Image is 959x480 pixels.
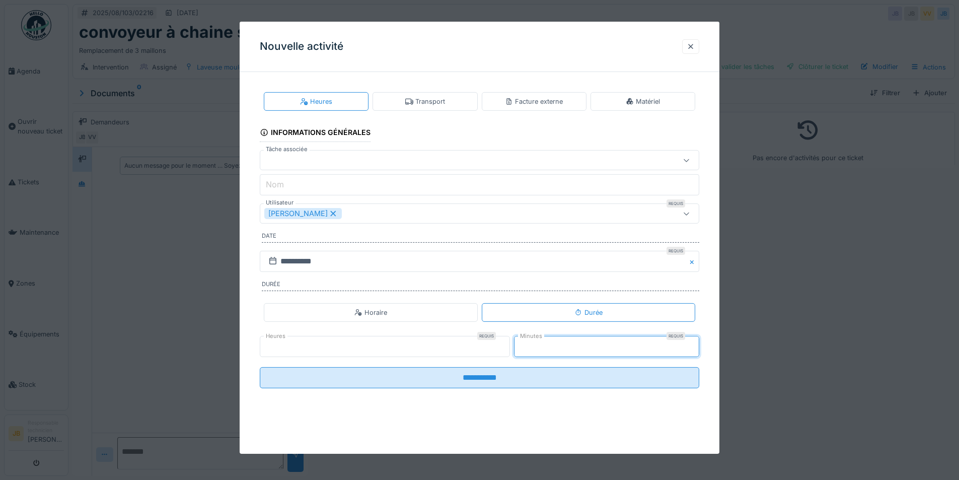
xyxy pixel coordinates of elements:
[667,247,685,255] div: Requis
[667,199,685,208] div: Requis
[264,145,310,154] label: Tâche associée
[264,208,342,219] div: [PERSON_NAME]
[300,97,332,106] div: Heures
[264,178,286,190] label: Nom
[262,232,699,243] label: Date
[264,332,287,340] label: Heures
[688,251,699,272] button: Close
[505,97,563,106] div: Facture externe
[477,332,496,340] div: Requis
[354,308,387,317] div: Horaire
[262,280,699,291] label: Durée
[574,308,603,317] div: Durée
[667,332,685,340] div: Requis
[260,125,371,142] div: Informations générales
[405,97,445,106] div: Transport
[626,97,660,106] div: Matériel
[260,40,343,53] h3: Nouvelle activité
[518,332,544,340] label: Minutes
[264,198,296,207] label: Utilisateur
